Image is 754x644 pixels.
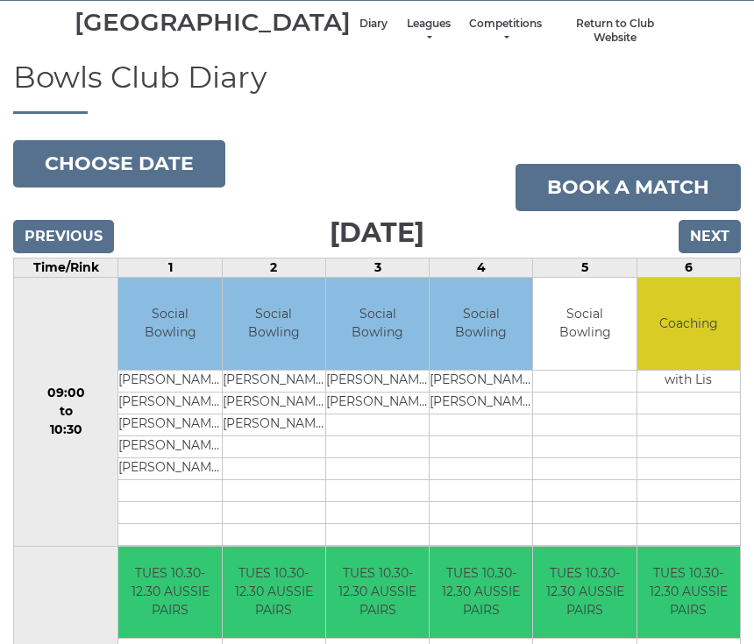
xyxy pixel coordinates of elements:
[223,392,325,414] td: [PERSON_NAME]
[223,370,325,392] td: [PERSON_NAME]
[118,370,221,392] td: [PERSON_NAME]
[118,278,221,370] td: Social Bowling
[430,370,532,392] td: [PERSON_NAME]
[326,392,429,414] td: [PERSON_NAME]
[14,278,118,547] td: 09:00 to 10:30
[223,278,325,370] td: Social Bowling
[13,140,225,188] button: Choose date
[325,258,429,278] td: 3
[430,392,532,414] td: [PERSON_NAME]
[75,9,351,36] div: [GEOGRAPHIC_DATA]
[359,17,388,32] a: Diary
[637,258,740,278] td: 6
[118,435,221,457] td: [PERSON_NAME]
[405,17,452,46] a: Leagues
[118,392,221,414] td: [PERSON_NAME]
[637,547,740,639] td: TUES 10.30-12.30 AUSSIE PAIRS
[13,61,741,114] h1: Bowls Club Diary
[637,278,740,370] td: Coaching
[326,370,429,392] td: [PERSON_NAME]
[533,547,636,639] td: TUES 10.30-12.30 AUSSIE PAIRS
[223,414,325,435] td: [PERSON_NAME]
[13,220,114,253] input: Previous
[559,17,671,46] a: Return to Club Website
[222,258,325,278] td: 2
[637,370,740,392] td: with Lis
[430,258,533,278] td: 4
[118,547,221,639] td: TUES 10.30-12.30 AUSSIE PAIRS
[679,220,741,253] input: Next
[118,258,222,278] td: 1
[223,547,325,639] td: TUES 10.30-12.30 AUSSIE PAIRS
[516,164,741,211] a: Book a match
[469,17,542,46] a: Competitions
[326,278,429,370] td: Social Bowling
[118,414,221,435] td: [PERSON_NAME]
[118,457,221,479] td: [PERSON_NAME]
[430,547,532,639] td: TUES 10.30-12.30 AUSSIE PAIRS
[533,258,637,278] td: 5
[326,547,429,639] td: TUES 10.30-12.30 AUSSIE PAIRS
[430,278,532,370] td: Social Bowling
[14,258,118,278] td: Time/Rink
[533,278,636,370] td: Social Bowling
